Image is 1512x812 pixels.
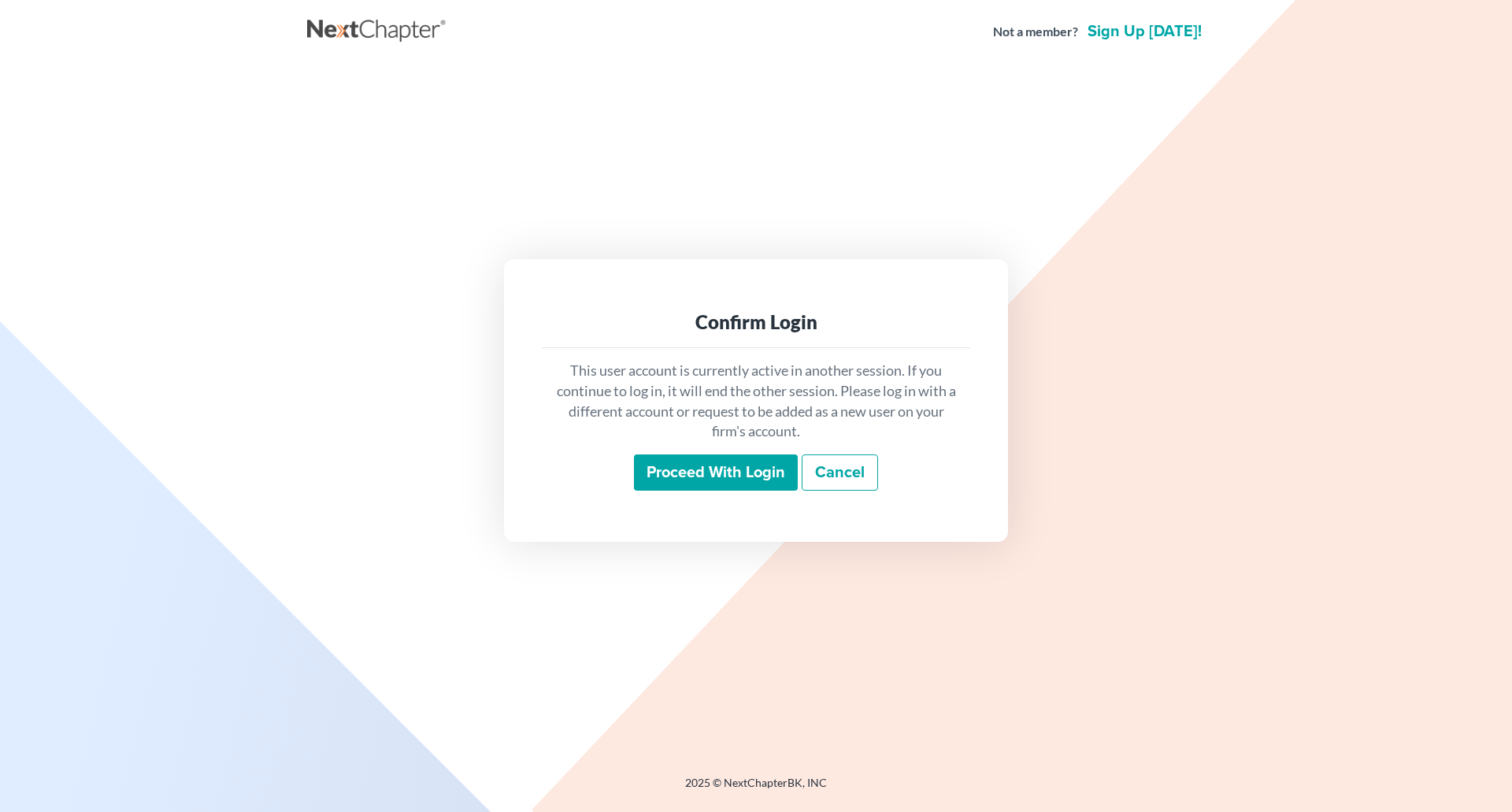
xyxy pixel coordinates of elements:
[802,454,878,491] a: Cancel
[307,775,1205,803] div: 2025 © NextChapterBK, INC
[993,23,1078,41] strong: Not a member?
[634,454,798,491] input: Proceed with login
[1084,24,1205,39] a: Sign up [DATE]!
[554,361,958,442] p: This user account is currently active in another session. If you continue to log in, it will end ...
[554,310,958,335] div: Confirm Login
